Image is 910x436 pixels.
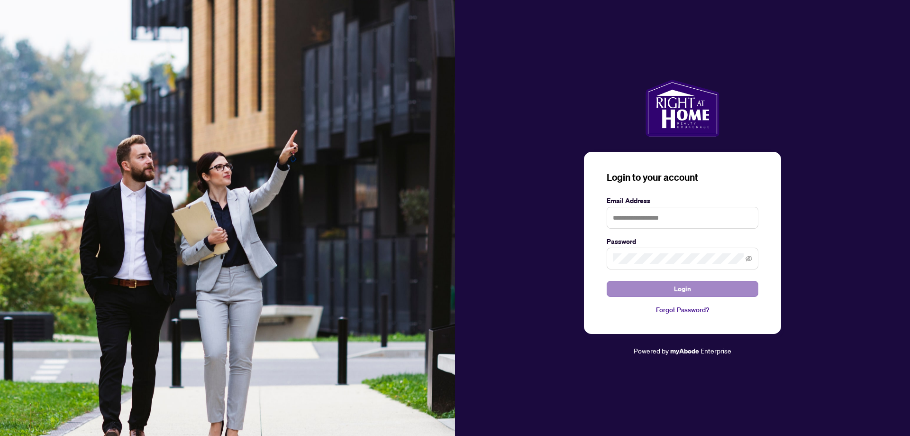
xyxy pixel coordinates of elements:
[646,80,719,137] img: ma-logo
[607,281,758,297] button: Login
[607,236,758,247] label: Password
[607,171,758,184] h3: Login to your account
[607,305,758,315] a: Forgot Password?
[674,281,691,297] span: Login
[607,195,758,206] label: Email Address
[746,255,752,262] span: eye-invisible
[634,346,669,355] span: Powered by
[701,346,731,355] span: Enterprise
[670,346,699,356] a: myAbode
